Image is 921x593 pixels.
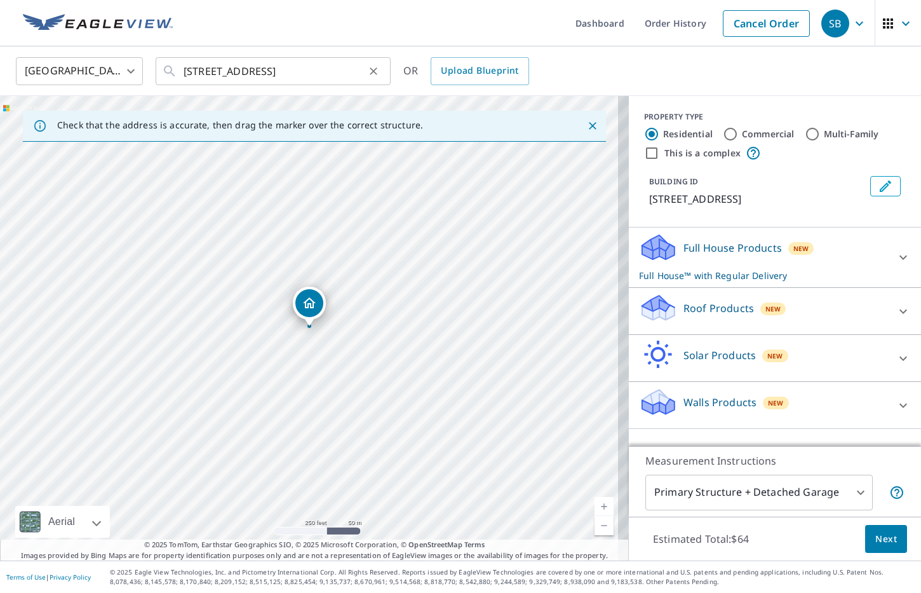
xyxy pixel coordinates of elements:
div: Solar ProductsNew [639,340,911,376]
div: Aerial [15,506,110,538]
div: SB [821,10,849,37]
a: OpenStreetMap [408,540,462,549]
a: Current Level 17, Zoom In [595,497,614,516]
p: Roof Products [683,301,754,316]
button: Next [865,525,907,554]
img: EV Logo [23,14,173,33]
a: Current Level 17, Zoom Out [595,516,614,535]
label: Multi-Family [824,128,879,140]
p: Estimated Total: $64 [643,525,759,553]
button: Close [584,118,601,134]
div: [GEOGRAPHIC_DATA] [16,53,143,89]
a: Cancel Order [723,10,810,37]
button: Edit building 1 [870,176,901,196]
a: Privacy Policy [50,573,91,582]
div: Aerial [44,506,79,538]
span: New [767,351,783,361]
p: Measurement Instructions [645,453,904,468]
input: Search by address or latitude-longitude [184,53,365,89]
p: © 2025 Eagle View Technologies, Inc. and Pictometry International Corp. All Rights Reserved. Repo... [110,568,915,587]
p: BUILDING ID [649,176,698,187]
p: [STREET_ADDRESS] [649,191,865,207]
p: | [6,573,91,581]
span: Your report will include the primary structure and a detached garage if one exists. [889,485,904,500]
label: Commercial [742,128,795,140]
div: Full House ProductsNewFull House™ with Regular Delivery [639,233,911,282]
span: © 2025 TomTom, Earthstar Geographics SIO, © 2025 Microsoft Corporation, © [144,540,485,550]
span: New [793,243,809,254]
label: Residential [663,128,713,140]
p: Full House Products [683,240,782,256]
div: Roof ProductsNew [639,293,911,329]
a: Terms [464,540,485,549]
p: Check that the address is accurate, then drag the marker over the correct structure. [57,119,423,131]
div: OR [403,57,529,85]
button: Clear [365,62,382,80]
a: Upload Blueprint [431,57,528,85]
div: Walls ProductsNew [639,387,911,423]
span: Upload Blueprint [441,63,518,79]
div: PROPERTY TYPE [644,111,906,123]
div: Primary Structure + Detached Garage [645,475,873,510]
a: Terms of Use [6,573,46,582]
span: New [765,304,781,314]
div: Dropped pin, building 1, Residential property, 13 Meadowbrook Country Club Est Ballwin, MO 63011 [293,287,326,326]
p: Walls Products [683,395,756,410]
span: Next [875,531,897,547]
p: Full House™ with Regular Delivery [639,269,888,282]
span: New [768,398,784,408]
p: Solar Products [683,348,756,363]
label: This is a complex [664,147,741,160]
